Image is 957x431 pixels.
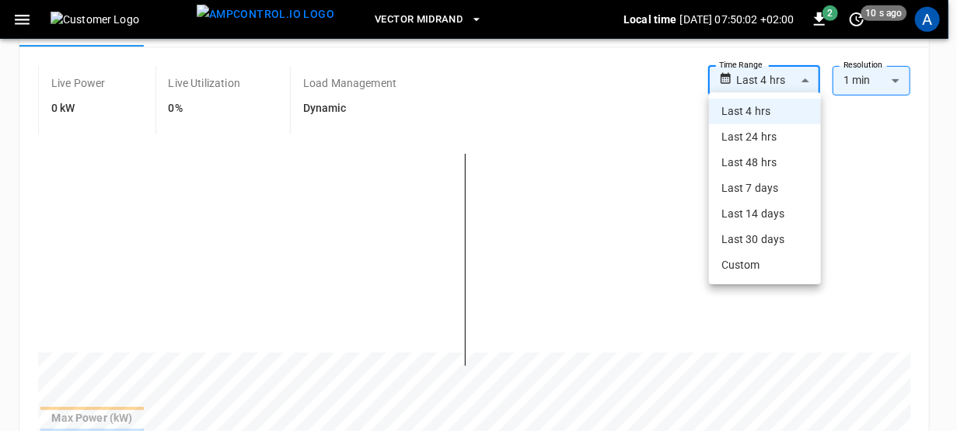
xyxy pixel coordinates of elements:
li: Last 24 hrs [709,124,821,150]
li: Last 48 hrs [709,150,821,176]
li: Last 4 hrs [709,99,821,124]
li: Custom [709,252,821,278]
li: Last 7 days [709,176,821,201]
li: Last 30 days [709,227,821,252]
li: Last 14 days [709,201,821,227]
